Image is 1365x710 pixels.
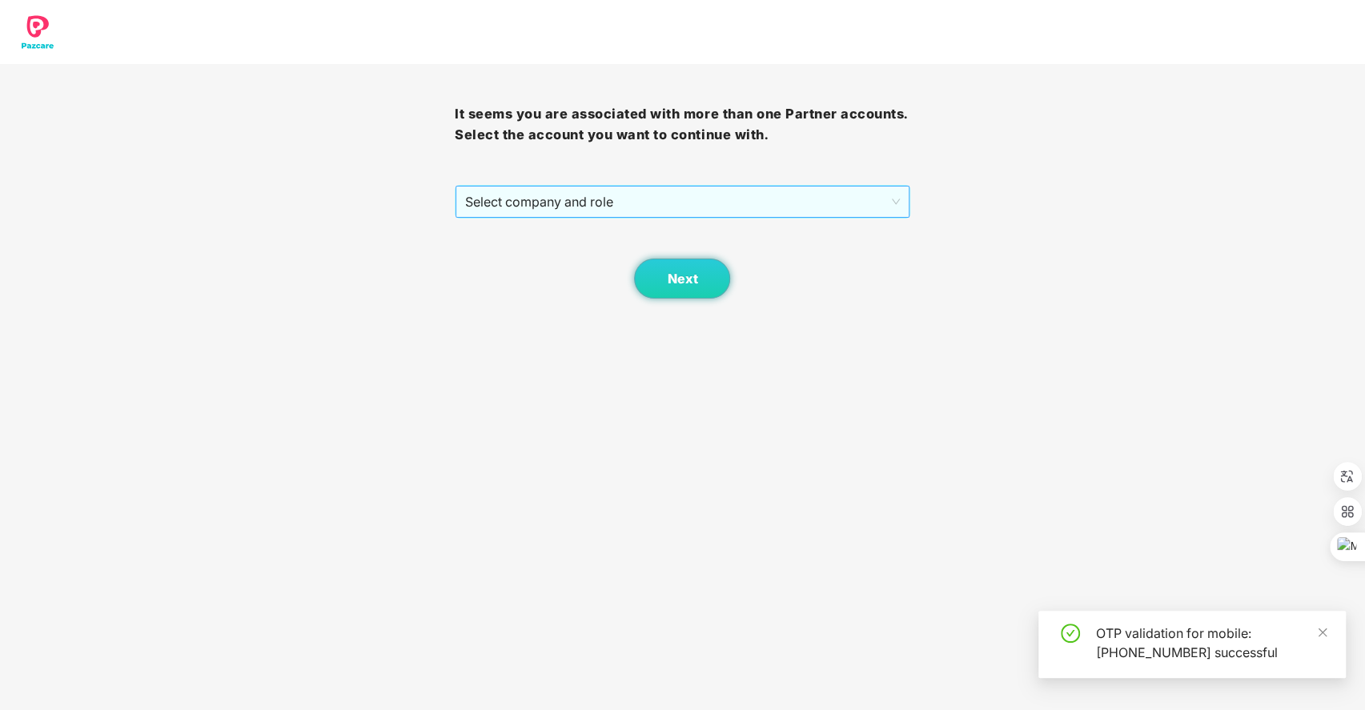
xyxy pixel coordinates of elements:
span: Select company and role [465,187,899,217]
span: check-circle [1061,624,1080,643]
button: Next [634,259,730,299]
h3: It seems you are associated with more than one Partner accounts. Select the account you want to c... [455,104,909,145]
span: close [1317,627,1328,638]
div: OTP validation for mobile: [PHONE_NUMBER] successful [1096,624,1327,662]
span: Next [667,271,697,287]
